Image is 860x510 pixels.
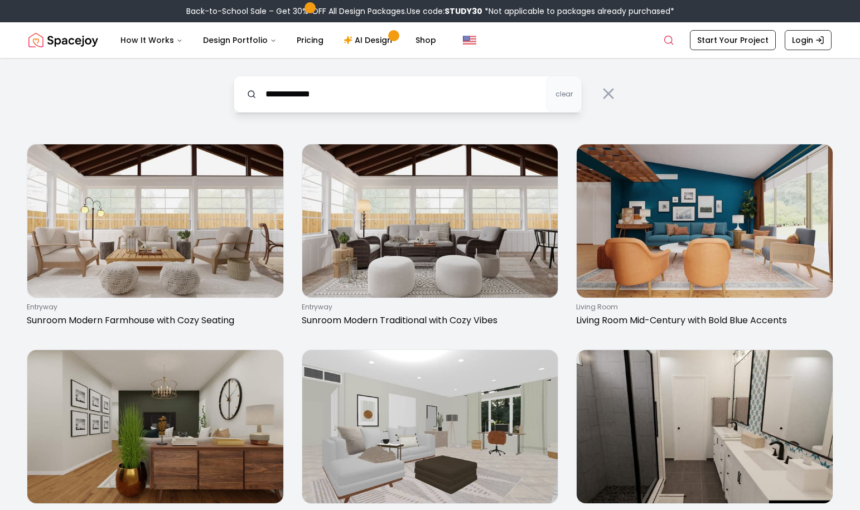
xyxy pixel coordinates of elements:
button: Design Portfolio [194,29,286,51]
a: AI Design [335,29,404,51]
span: Use code: [407,6,482,17]
a: Shop [407,29,445,51]
button: How It Works [112,29,192,51]
img: Bathroom Modern Elegant with Double Vanity [577,350,833,503]
a: Sunroom Modern Traditional with Cozy VibesentrywaySunroom Modern Traditional with Cozy Vibes [302,144,559,332]
img: United States [463,33,476,47]
img: Sunroom Modern Farmhouse with Cozy Seating [27,144,283,298]
img: Elegant Living Room with Rich Green Accent Wall [27,350,283,503]
p: entryway [302,303,554,312]
a: Start Your Project [690,30,776,50]
img: Living Room Mid-Century with Bold Blue Accents [577,144,833,298]
p: Living Room Mid-Century with Bold Blue Accents [576,314,829,327]
img: Sunroom Modern Traditional with Cozy Vibes [302,144,558,298]
button: clear [546,76,582,113]
p: entryway [27,303,279,312]
a: Login [785,30,832,50]
p: Sunroom Modern Traditional with Cozy Vibes [302,314,554,327]
a: Spacejoy [28,29,98,51]
p: Sunroom Modern Farmhouse with Cozy Seating [27,314,279,327]
span: clear [555,90,573,99]
nav: Main [112,29,445,51]
div: Back-to-School Sale – Get 30% OFF All Design Packages. [186,6,674,17]
a: Pricing [288,29,332,51]
img: Home Office: Modern Elegant with Cozy Vibes [302,350,558,503]
p: living room [576,303,829,312]
a: Living Room Mid-Century with Bold Blue Accentsliving roomLiving Room Mid-Century with Bold Blue A... [576,144,833,332]
img: Spacejoy Logo [28,29,98,51]
a: Sunroom Modern Farmhouse with Cozy SeatingentrywaySunroom Modern Farmhouse with Cozy Seating [27,144,284,332]
b: STUDY30 [445,6,482,17]
nav: Global [28,22,832,58]
span: *Not applicable to packages already purchased* [482,6,674,17]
